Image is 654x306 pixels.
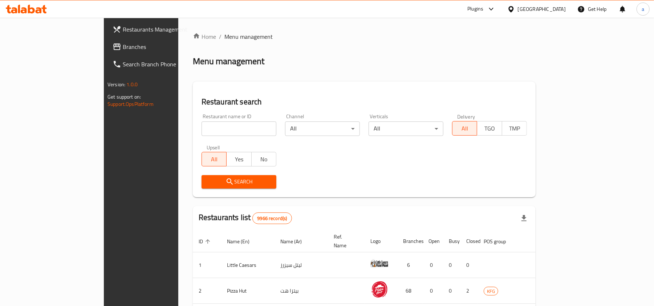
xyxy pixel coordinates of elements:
span: 9966 record(s) [253,215,291,222]
th: Closed [460,230,478,252]
span: Search Branch Phone [123,60,207,69]
label: Upsell [207,145,220,150]
td: Little Caesars [221,252,275,278]
td: 0 [423,252,443,278]
td: 0 [443,252,460,278]
span: Name (Ar) [280,237,311,246]
button: All [202,152,227,166]
td: 68 [397,278,423,304]
span: All [205,154,224,165]
div: [GEOGRAPHIC_DATA] [518,5,566,13]
span: POS group [484,237,515,246]
th: Busy [443,230,460,252]
li: / [219,32,222,41]
td: 2 [460,278,478,304]
button: TMP [502,121,527,136]
span: a [642,5,644,13]
div: Plugins [467,5,483,13]
span: Get support on: [107,92,141,102]
div: Export file [515,210,533,227]
button: All [452,121,477,136]
th: Open [423,230,443,252]
a: Restaurants Management [107,21,213,38]
td: Pizza Hut [221,278,275,304]
a: Search Branch Phone [107,55,213,73]
h2: Restaurants list [199,212,292,224]
span: TGO [480,123,499,134]
td: 6 [397,252,423,278]
td: 0 [443,278,460,304]
td: 0 [423,278,443,304]
input: Search for restaurant name or ID.. [202,121,276,136]
div: All [369,121,443,136]
span: No [255,154,273,165]
h2: Menu management [193,55,264,67]
span: Restaurants Management [123,25,207,34]
td: ليتل سيزرز [275,252,328,278]
th: Branches [397,230,423,252]
th: Logo [365,230,397,252]
span: KFG [484,287,498,295]
td: بيتزا هت [275,278,328,304]
h2: Restaurant search [202,96,527,107]
span: All [455,123,474,134]
img: Pizza Hut [370,280,389,298]
span: 1.0.0 [126,80,138,89]
button: Search [202,175,276,189]
div: All [285,121,360,136]
a: Branches [107,38,213,55]
span: Menu management [224,32,273,41]
img: Little Caesars [370,255,389,273]
div: Total records count [252,212,292,224]
span: Yes [229,154,248,165]
span: Ref. Name [334,232,356,250]
nav: breadcrumb [193,32,536,41]
button: Yes [226,152,251,166]
span: Name (En) [227,237,259,246]
a: Support.OpsPlatform [107,99,154,109]
span: ID [199,237,212,246]
span: Branches [123,42,207,51]
label: Delivery [457,114,475,119]
button: TGO [477,121,502,136]
span: Version: [107,80,125,89]
td: 0 [460,252,478,278]
button: No [251,152,276,166]
span: TMP [505,123,524,134]
span: Search [207,177,271,186]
